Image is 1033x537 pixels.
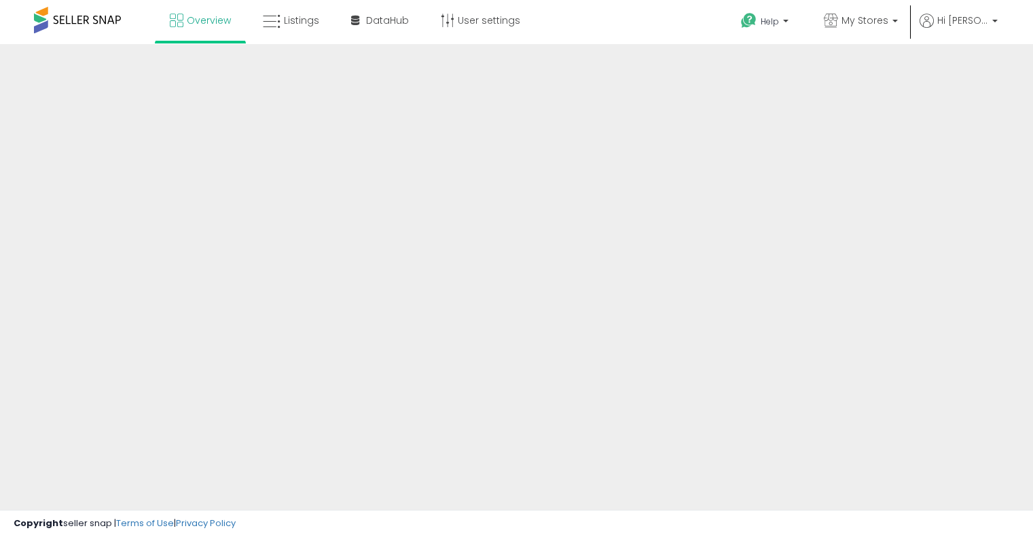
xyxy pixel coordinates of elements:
[176,517,236,530] a: Privacy Policy
[841,14,888,27] span: My Stores
[116,517,174,530] a: Terms of Use
[937,14,988,27] span: Hi [PERSON_NAME]
[14,517,236,530] div: seller snap | |
[187,14,231,27] span: Overview
[284,14,319,27] span: Listings
[366,14,409,27] span: DataHub
[740,12,757,29] i: Get Help
[761,16,779,27] span: Help
[920,14,998,44] a: Hi [PERSON_NAME]
[14,517,63,530] strong: Copyright
[730,2,802,44] a: Help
